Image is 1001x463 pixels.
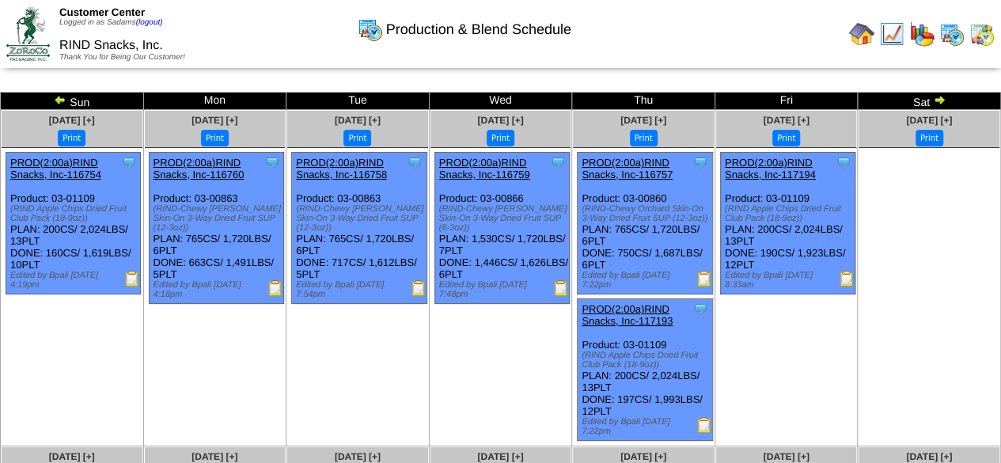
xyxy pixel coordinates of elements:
div: Edited by Bpali [DATE] 4:19pm [10,271,140,290]
a: [DATE] [+] [620,115,666,126]
td: Thu [572,93,715,110]
img: Tooltip [264,154,280,170]
div: (RIND-Chewy [PERSON_NAME] Skin-On 3-Way Dried Fruit SUP (12-3oz)) [154,204,283,233]
img: Production Report [124,271,140,287]
img: Tooltip [692,301,708,317]
div: (RIND Apple Chips Dried Fruit Club Pack (18-9oz)) [582,351,711,370]
img: Production Report [267,280,283,296]
span: Production & Blend Schedule [386,21,571,38]
td: Sun [1,93,144,110]
img: Tooltip [550,154,566,170]
a: PROD(2:00a)RIND Snacks, Inc-116758 [296,157,387,180]
img: Production Report [839,271,855,287]
div: Edited by Bpali [DATE] 7:22pm [582,417,711,436]
a: PROD(2:00a)RIND Snacks, Inc-116760 [154,157,245,180]
div: Product: 03-00863 PLAN: 765CS / 1,720LBS / 6PLT DONE: 663CS / 1,491LBS / 5PLT [149,153,283,304]
a: [DATE] [+] [49,451,95,462]
div: Product: 03-01109 PLAN: 200CS / 2,024LBS / 13PLT DONE: 190CS / 1,923LBS / 12PLT [720,153,855,294]
a: [DATE] [+] [335,115,381,126]
img: Tooltip [836,154,851,170]
a: [DATE] [+] [335,451,381,462]
button: Print [58,130,85,146]
div: Edited by Bpali [DATE] 7:54pm [296,280,426,299]
td: Tue [286,93,430,110]
a: PROD(2:00a)RIND Snacks, Inc-116757 [582,157,673,180]
a: PROD(2:00a)RIND Snacks, Inc-116754 [10,157,101,180]
img: arrowleft.gif [54,93,66,106]
span: Logged in as Sadams [59,18,163,27]
div: Edited by Bpali [DATE] 7:48pm [439,280,569,299]
a: [DATE] [+] [191,115,237,126]
div: Product: 03-01109 PLAN: 200CS / 2,024LBS / 13PLT DONE: 160CS / 1,619LBS / 10PLT [6,153,141,294]
button: Print [772,130,800,146]
a: [DATE] [+] [906,451,952,462]
div: (RIND Apple Chips Dried Fruit Club Pack (18-9oz)) [10,204,140,223]
td: Sat [858,93,1001,110]
img: Tooltip [407,154,423,170]
img: Production Report [696,271,712,287]
a: [DATE] [+] [764,451,810,462]
a: [DATE] [+] [191,451,237,462]
div: (RIND-Chewy Orchard Skin-On 3-Way Dried Fruit SUP (12-3oz)) [582,204,711,223]
button: Print [201,130,229,146]
a: (logout) [136,18,163,27]
div: (RIND-Chewy [PERSON_NAME] Skin-On 3-Way Dried Fruit SUP (12-3oz)) [296,204,426,233]
div: Product: 03-01109 PLAN: 200CS / 2,024LBS / 13PLT DONE: 197CS / 1,993LBS / 12PLT [578,299,712,441]
img: graph.gif [909,21,935,47]
img: calendarinout.gif [969,21,995,47]
img: arrowright.gif [933,93,946,106]
span: Customer Center [59,6,145,18]
a: [DATE] [+] [477,451,523,462]
a: [DATE] [+] [764,115,810,126]
div: (RIND Apple Chips Dried Fruit Club Pack (18-9oz)) [725,204,855,223]
td: Fri [715,93,858,110]
span: Thank You for Being Our Customer! [59,53,185,62]
img: Production Report [411,280,427,296]
button: Print [916,130,943,146]
img: home.gif [849,21,874,47]
a: [DATE] [+] [477,115,523,126]
div: Product: 03-00863 PLAN: 765CS / 1,720LBS / 6PLT DONE: 717CS / 1,612LBS / 5PLT [292,153,427,304]
a: PROD(2:00a)RIND Snacks, Inc-117193 [582,303,673,327]
img: line_graph.gif [879,21,904,47]
div: Product: 03-00866 PLAN: 1,530CS / 1,720LBS / 7PLT DONE: 1,446CS / 1,626LBS / 6PLT [434,153,569,304]
img: Tooltip [692,154,708,170]
img: ZoRoCo_Logo(Green%26Foil)%20jpg.webp [6,7,50,60]
button: Print [630,130,658,146]
a: [DATE] [+] [906,115,952,126]
a: PROD(2:00a)RIND Snacks, Inc-116759 [439,157,530,180]
img: Tooltip [121,154,137,170]
div: Edited by Bpali [DATE] 4:18pm [154,280,283,299]
img: calendarprod.gif [939,21,965,47]
div: Edited by Bpali [DATE] 8:33am [725,271,855,290]
div: Edited by Bpali [DATE] 7:22pm [582,271,711,290]
img: calendarprod.gif [358,17,383,42]
img: Production Report [696,417,712,433]
div: (RIND-Chewy [PERSON_NAME] Skin-On 3-Way Dried Fruit SUP (6-3oz)) [439,204,569,233]
button: Print [343,130,371,146]
div: Product: 03-00860 PLAN: 765CS / 1,720LBS / 6PLT DONE: 750CS / 1,687LBS / 6PLT [578,153,712,294]
td: Mon [143,93,286,110]
a: [DATE] [+] [49,115,95,126]
a: [DATE] [+] [620,451,666,462]
span: RIND Snacks, Inc. [59,39,163,52]
img: Production Report [553,280,569,296]
button: Print [487,130,514,146]
td: Wed [429,93,572,110]
a: PROD(2:00a)RIND Snacks, Inc-117194 [725,157,816,180]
